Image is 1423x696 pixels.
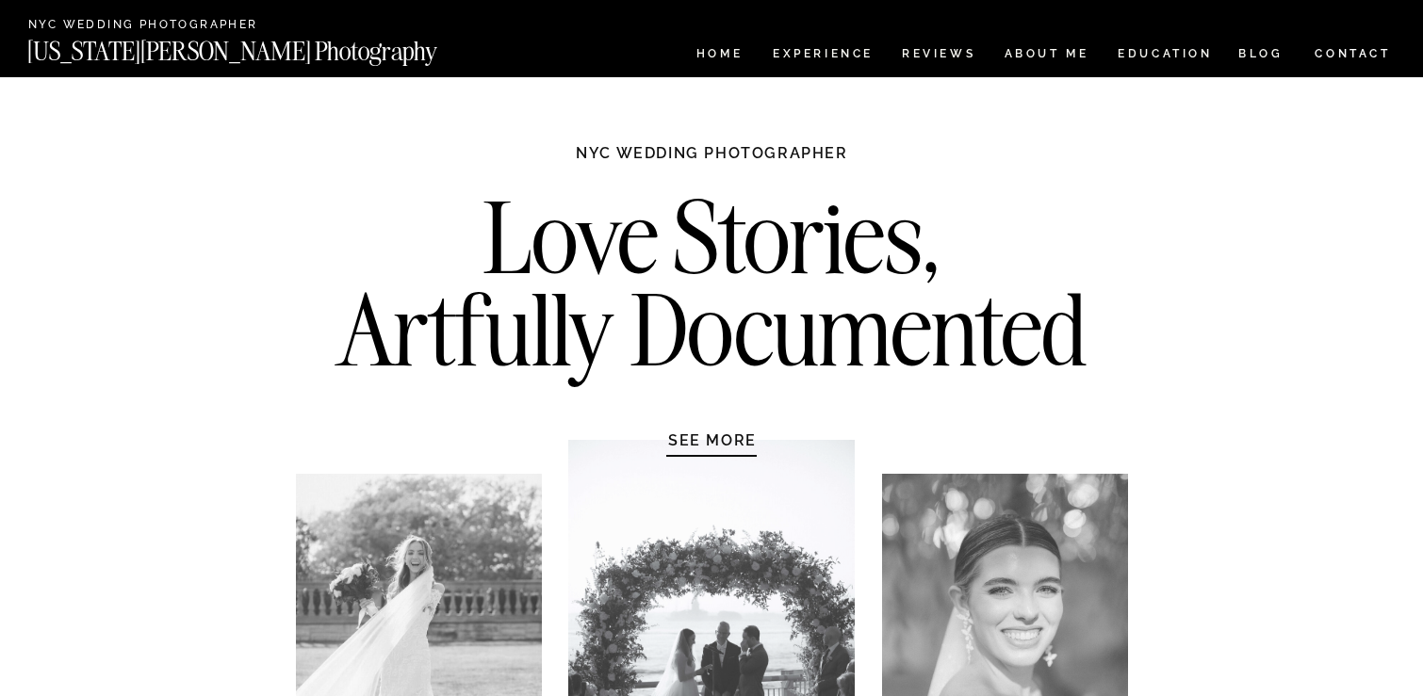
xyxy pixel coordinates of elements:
[27,39,500,55] a: [US_STATE][PERSON_NAME] Photography
[28,19,312,33] a: NYC Wedding Photographer
[317,191,1107,389] h2: Love Stories, Artfully Documented
[1238,48,1284,64] a: BLOG
[1116,48,1215,64] a: EDUCATION
[773,48,872,64] a: Experience
[902,48,973,64] a: REVIEWS
[693,48,746,64] a: HOME
[1314,43,1392,64] a: CONTACT
[535,143,889,181] h1: NYC WEDDING PHOTOGRAPHER
[623,430,802,449] a: SEE MORE
[1004,48,1089,64] a: ABOUT ME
